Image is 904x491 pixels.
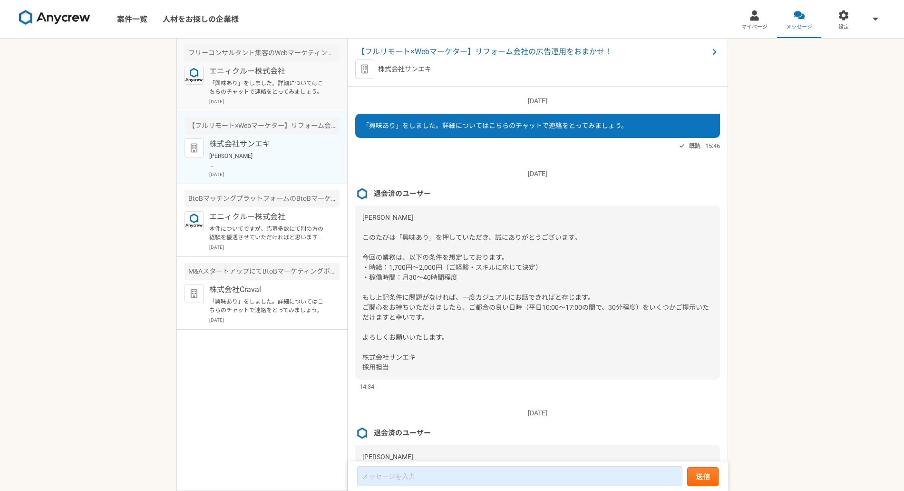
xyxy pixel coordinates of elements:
[838,23,849,31] span: 設定
[687,467,719,486] button: 送信
[185,117,340,135] div: 【フルリモート×Webマーケター】リフォーム会社の広告運用をおまかせ！
[362,214,709,371] span: [PERSON_NAME] このたびは「興味あり」を押していただき、誠にありがとうございます。 今回の業務は、以下の条件を想定しております。 ・時給：1,700円～2,000円（ご経験・スキルに...
[689,140,700,152] span: 既読
[209,138,327,150] p: 株式会社サンエキ
[185,44,340,62] div: フリーコンサルタント集客のWebマーケティング（広告運用など）
[374,188,431,199] span: 退会済のユーザー
[209,297,327,314] p: 「興味あり」をしました。詳細についてはこちらのチャットで連絡をとってみましょう。
[360,382,374,391] span: 14:34
[374,428,431,438] span: 退会済のユーザー
[378,64,431,74] p: 株式会社サンエキ
[209,152,327,169] p: [PERSON_NAME] 上記、ご検討いかがでしょうか？ ご不明な点がございましたら、お気軽にご質問くださいませ。 よろしくお願いいたします。 株式会社サンエキ 採用担当 [PERSON_NAME]
[185,190,340,207] div: BtoBマッチングプラットフォームのBtoBマーケティング戦略・実務を募集！
[209,66,327,77] p: エニィクルー株式会社
[209,171,340,178] p: [DATE]
[185,211,204,230] img: logo_text_blue_01.png
[209,244,340,251] p: [DATE]
[19,10,90,25] img: 8DqYSo04kwAAAAASUVORK5CYII=
[362,122,628,129] span: 「興味あり」をしました。詳細についてはこちらのチャットで連絡をとってみましょう。
[209,316,340,324] p: [DATE]
[209,211,327,223] p: エニィクルー株式会社
[209,225,327,242] p: 本件についてですが、応募多数にて別の方の経験を優遇させていただければと思います。 また別件等ありましたらご紹介させてください。 よろしくお願い致します。
[209,284,327,295] p: 株式会社Craval
[355,59,374,79] img: default_org_logo-42cde973f59100197ec2c8e796e4974ac8490bb5b08a0eb061ff975e4574aa76.png
[355,96,720,106] p: [DATE]
[786,23,812,31] span: メッセージ
[185,284,204,303] img: default_org_logo-42cde973f59100197ec2c8e796e4974ac8490bb5b08a0eb061ff975e4574aa76.png
[355,187,369,201] img: anycrew_logo-20b25774.png
[185,138,204,157] img: default_org_logo-42cde973f59100197ec2c8e796e4974ac8490bb5b08a0eb061ff975e4574aa76.png
[705,141,720,150] span: 15:46
[357,46,709,58] span: 【フルリモート×Webマーケター】リフォーム会社の広告運用をおまかせ！
[185,263,340,280] div: M&AスタートアップにてBtoBマーケティングポジションを募集
[741,23,768,31] span: マイページ
[355,169,720,179] p: [DATE]
[355,408,720,418] p: [DATE]
[355,426,369,440] img: anycrew_logo-20b25774.png
[209,79,327,96] p: 「興味あり」をしました。詳細についてはこちらのチャットで連絡をとってみましょう。
[185,66,204,85] img: logo_text_blue_01.png
[209,98,340,105] p: [DATE]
